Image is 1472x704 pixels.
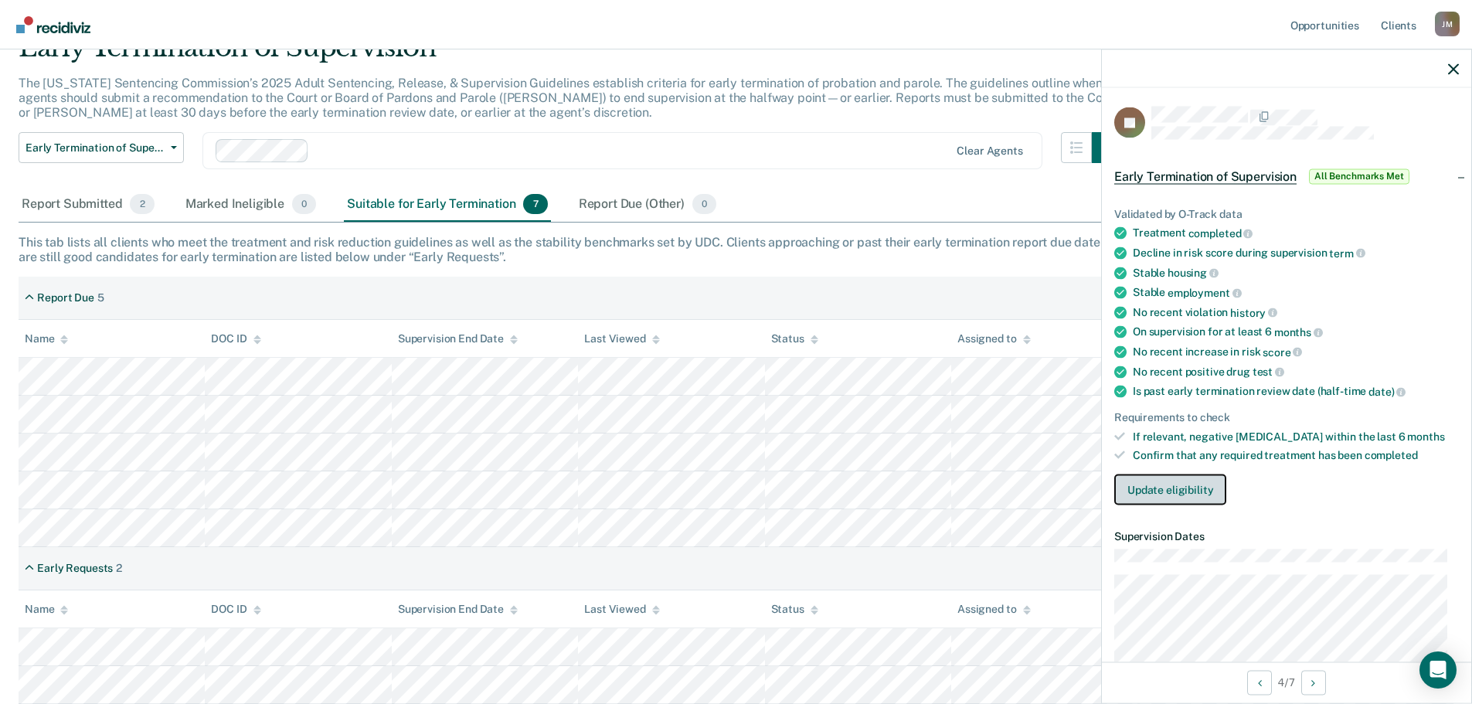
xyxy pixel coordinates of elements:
[1301,670,1326,695] button: Next Opportunity
[25,141,165,155] span: Early Termination of Supervision
[211,603,260,616] div: DOC ID
[398,603,518,616] div: Supervision End Date
[1263,345,1302,358] span: score
[37,291,94,304] div: Report Due
[1168,286,1241,298] span: employment
[1274,326,1323,338] span: months
[16,16,90,33] img: Recidiviz
[1114,168,1297,184] span: Early Termination of Supervision
[1309,168,1409,184] span: All Benchmarks Met
[584,332,659,345] div: Last Viewed
[19,32,1123,76] div: Early Termination of Supervision
[25,332,68,345] div: Name
[1114,474,1226,505] button: Update eligibility
[1133,385,1459,399] div: Is past early termination review date (half-time
[182,188,320,222] div: Marked Ineligible
[130,194,154,214] span: 2
[25,603,68,616] div: Name
[1329,247,1365,259] span: term
[1365,449,1418,461] span: completed
[1247,670,1272,695] button: Previous Opportunity
[1188,227,1253,240] span: completed
[957,332,1030,345] div: Assigned to
[771,603,818,616] div: Status
[19,76,1118,120] p: The [US_STATE] Sentencing Commission’s 2025 Adult Sentencing, Release, & Supervision Guidelines e...
[1102,661,1471,702] div: 4 / 7
[37,562,113,575] div: Early Requests
[344,188,550,222] div: Suitable for Early Termination
[116,562,122,575] div: 2
[398,332,518,345] div: Supervision End Date
[1133,286,1459,300] div: Stable
[1133,430,1459,443] div: If relevant, negative [MEDICAL_DATA] within the last 6
[1133,226,1459,240] div: Treatment
[19,188,158,222] div: Report Submitted
[1114,530,1459,543] dt: Supervision Dates
[1133,449,1459,462] div: Confirm that any required treatment has been
[1368,385,1406,397] span: date)
[1407,430,1444,442] span: months
[584,603,659,616] div: Last Viewed
[1114,410,1459,423] div: Requirements to check
[576,188,719,222] div: Report Due (Other)
[1102,151,1471,201] div: Early Termination of SupervisionAll Benchmarks Met
[957,603,1030,616] div: Assigned to
[1114,207,1459,220] div: Validated by O-Track data
[211,332,260,345] div: DOC ID
[1168,267,1219,279] span: housing
[19,235,1453,264] div: This tab lists all clients who meet the treatment and risk reduction guidelines as well as the st...
[523,194,547,214] span: 7
[1133,266,1459,280] div: Stable
[1230,306,1277,318] span: history
[957,145,1022,158] div: Clear agents
[1133,345,1459,359] div: No recent increase in risk
[692,194,716,214] span: 0
[1133,305,1459,319] div: No recent violation
[292,194,316,214] span: 0
[1133,325,1459,339] div: On supervision for at least 6
[1435,12,1460,36] div: J M
[1253,366,1284,378] span: test
[1133,365,1459,379] div: No recent positive drug
[771,332,818,345] div: Status
[97,291,104,304] div: 5
[1133,246,1459,260] div: Decline in risk score during supervision
[1435,12,1460,36] button: Profile dropdown button
[1419,651,1457,689] div: Open Intercom Messenger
